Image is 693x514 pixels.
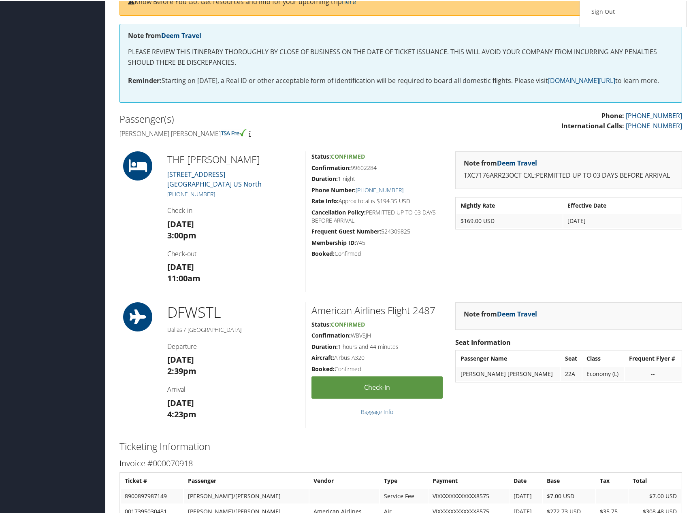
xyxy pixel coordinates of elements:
strong: 11:00am [167,272,200,282]
h4: [PERSON_NAME] [PERSON_NAME] [119,128,395,137]
th: Type [380,472,428,487]
strong: Seat Information [455,337,511,346]
h4: Arrival [167,384,299,393]
strong: Membership ID: [311,238,356,245]
h4: Departure [167,341,299,350]
strong: 3:00pm [167,229,196,240]
td: [DATE] [510,488,542,502]
a: [PHONE_NUMBER] [626,120,682,129]
strong: Phone Number: [311,185,356,193]
p: TXC7176ARR23OCT CXL:PERMITTED UP TO 03 DAYS BEFORE ARRIVAL [464,169,674,180]
td: 8900897987149 [121,488,183,502]
strong: Phone: [601,110,624,119]
strong: Note from [464,308,537,317]
h5: WBVSJH [311,330,443,338]
a: Deem Travel [161,30,201,39]
th: Ticket # [121,472,183,487]
p: PLEASE REVIEW THIS ITINERARY THOROUGHLY BY CLOSE OF BUSINESS ON THE DATE OF TICKET ISSUANCE. THIS... [128,46,674,66]
strong: Duration: [311,342,338,349]
th: Tax [596,472,628,487]
strong: Confirmation: [311,330,351,338]
strong: 2:39pm [167,364,196,375]
th: Nightly Rate [456,197,563,212]
a: [STREET_ADDRESS][GEOGRAPHIC_DATA] US North [167,169,262,187]
th: Effective Date [563,197,681,212]
strong: Status: [311,151,331,159]
a: [PHONE_NUMBER] [626,110,682,119]
h5: Y45 [311,238,443,246]
td: Economy (L) [582,365,624,380]
a: Deem Travel [497,157,537,166]
h2: Ticketing Information [119,438,682,452]
h5: 1 night [311,174,443,182]
td: [PERSON_NAME] [PERSON_NAME] [456,365,560,380]
h5: Airbus A320 [311,353,443,361]
h5: Dallas / [GEOGRAPHIC_DATA] [167,325,299,333]
strong: Status: [311,319,331,327]
td: $7.00 USD [629,488,681,502]
a: [DOMAIN_NAME][URL] [548,75,615,84]
strong: Note from [128,30,201,39]
strong: [DATE] [167,353,194,364]
th: Total [629,472,681,487]
h1: DFW STL [167,301,299,321]
h2: THE [PERSON_NAME] [167,151,299,165]
th: Base [543,472,595,487]
td: [PERSON_NAME]/[PERSON_NAME] [184,488,309,502]
td: [DATE] [563,212,681,227]
th: Class [582,350,624,365]
td: VIXXXXXXXXXXXX8575 [429,488,509,502]
p: Starting on [DATE], a Real ID or other acceptable form of identification will be required to boar... [128,74,674,85]
th: Payment [429,472,509,487]
a: Check-in [311,375,443,397]
th: Date [510,472,542,487]
h5: Confirmed [311,249,443,257]
h3: Invoice #000070918 [119,457,682,468]
strong: Aircraft: [311,353,334,360]
a: [PHONE_NUMBER] [356,185,403,193]
td: $7.00 USD [543,488,595,502]
a: Deem Travel [497,308,537,317]
h4: Check-out [167,248,299,257]
strong: Frequent Guest Number: [311,226,381,234]
strong: Booked: [311,364,335,372]
h5: Approx total is $194.35 USD [311,196,443,204]
strong: Confirmation: [311,163,351,170]
h5: 1 hours and 44 minutes [311,342,443,350]
a: Baggage Info [361,407,393,414]
h2: Passenger(s) [119,111,395,125]
th: Passenger Name [456,350,560,365]
h5: 524309825 [311,226,443,234]
strong: 4:23pm [167,408,196,418]
strong: Cancellation Policy: [311,207,366,215]
td: Service Fee [380,488,428,502]
a: Sign Out [588,4,678,17]
th: Frequent Flyer # [625,350,681,365]
h5: 99602284 [311,163,443,171]
th: Seat [561,350,582,365]
h2: American Airlines Flight 2487 [311,302,443,316]
td: 22A [561,365,582,380]
img: tsa-precheck.png [221,128,247,135]
strong: [DATE] [167,260,194,271]
th: Passenger [184,472,309,487]
strong: Rate Info: [311,196,339,204]
strong: [DATE] [167,396,194,407]
div: -- [629,369,677,376]
strong: [DATE] [167,217,194,228]
th: Vendor [309,472,379,487]
strong: Booked: [311,249,335,256]
strong: International Calls: [561,120,624,129]
strong: Reminder: [128,75,162,84]
h5: PERMITTED UP TO 03 DAYS BEFORE ARRIVAL [311,207,443,223]
span: Confirmed [331,151,365,159]
td: $169.00 USD [456,212,563,227]
a: [PHONE_NUMBER] [167,189,215,197]
strong: Note from [464,157,537,166]
h5: Confirmed [311,364,443,372]
span: Confirmed [331,319,365,327]
h4: Check-in [167,205,299,214]
strong: Duration: [311,174,338,181]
